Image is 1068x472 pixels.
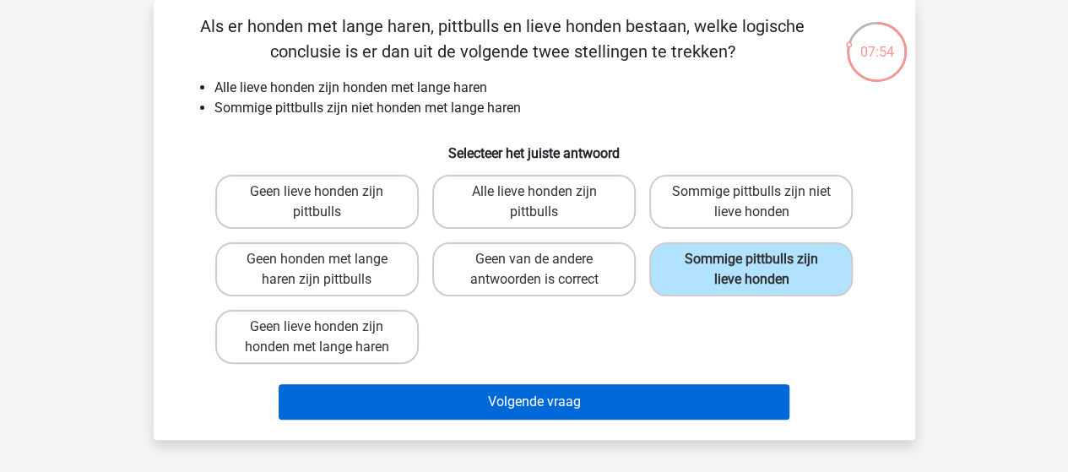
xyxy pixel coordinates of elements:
button: Volgende vraag [279,384,789,420]
label: Alle lieve honden zijn pittbulls [432,175,636,229]
label: Sommige pittbulls zijn niet lieve honden [649,175,853,229]
label: Sommige pittbulls zijn lieve honden [649,242,853,296]
label: Geen honden met lange haren zijn pittbulls [215,242,419,296]
div: 07:54 [845,20,908,62]
label: Geen lieve honden zijn honden met lange haren [215,310,419,364]
li: Sommige pittbulls zijn niet honden met lange haren [214,98,888,118]
p: Als er honden met lange haren, pittbulls en lieve honden bestaan, welke logische conclusie is er ... [181,14,825,64]
li: Alle lieve honden zijn honden met lange haren [214,78,888,98]
label: Geen van de andere antwoorden is correct [432,242,636,296]
h6: Selecteer het juiste antwoord [181,132,888,161]
label: Geen lieve honden zijn pittbulls [215,175,419,229]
